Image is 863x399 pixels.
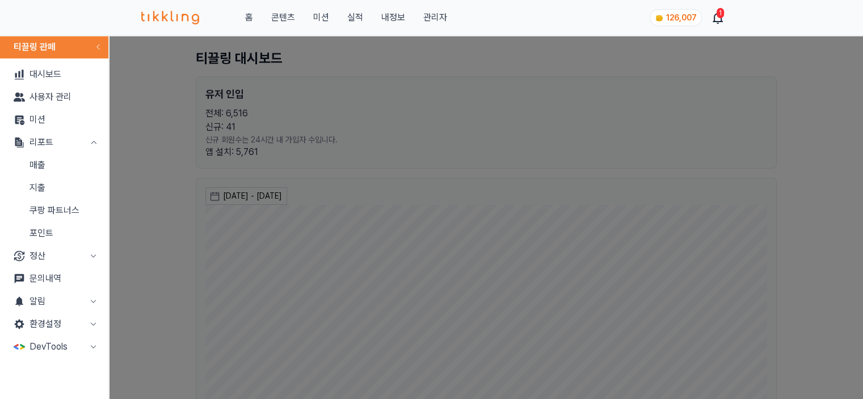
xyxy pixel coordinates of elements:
a: 실적 [347,11,363,24]
a: coin 126,007 [650,9,700,26]
button: 환경설정 [5,313,104,335]
span: 126,007 [666,13,697,22]
a: 포인트 [5,222,104,245]
a: 쿠팡 파트너스 [5,199,104,222]
a: 문의내역 [5,267,104,290]
button: DevTools [5,335,104,358]
button: 미션 [313,11,329,24]
a: 대시보드 [5,63,104,86]
button: 정산 [5,245,104,267]
a: 내정보 [381,11,405,24]
a: 관리자 [423,11,447,24]
a: 1 [713,11,722,24]
a: 사용자 관리 [5,86,104,108]
a: 지출 [5,177,104,199]
a: 콘텐츠 [271,11,294,24]
div: 1 [717,8,724,18]
a: 홈 [245,11,252,24]
img: 티끌링 [141,11,200,24]
a: 미션 [5,108,104,131]
button: 리포트 [5,131,104,154]
button: 알림 [5,290,104,313]
img: coin [655,14,664,23]
a: 매출 [5,154,104,177]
